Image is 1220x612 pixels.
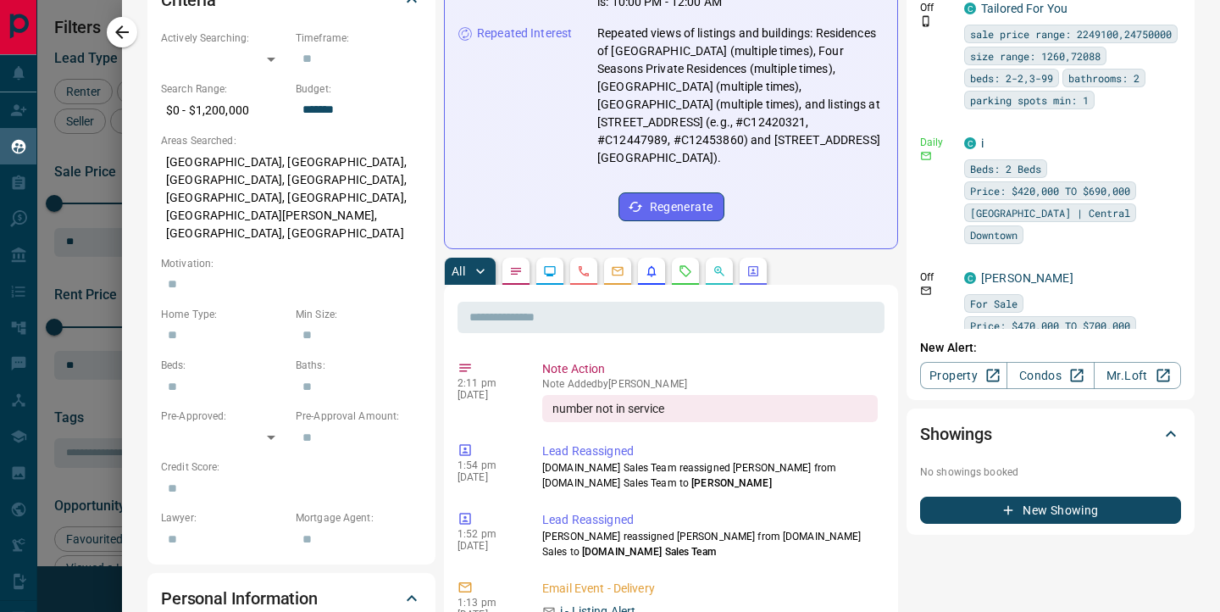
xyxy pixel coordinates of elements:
p: Repeated Interest [477,25,572,42]
p: Repeated views of listings and buildings: Residences of [GEOGRAPHIC_DATA] (multiple times), Four ... [597,25,884,167]
span: size range: 1260,72088 [970,47,1101,64]
a: Condos [1006,362,1094,389]
p: [PERSON_NAME] reassigned [PERSON_NAME] from [DOMAIN_NAME] Sales to [542,529,878,559]
p: New Alert: [920,339,1181,357]
div: condos.ca [964,3,976,14]
p: Credit Score: [161,459,422,475]
div: number not in service [542,395,878,422]
p: 2:11 pm [457,377,517,389]
div: Showings [920,414,1181,454]
p: Note Action [542,360,878,378]
span: [GEOGRAPHIC_DATA] | Central [970,204,1130,221]
p: Baths: [296,358,422,373]
div: condos.ca [964,272,976,284]
p: Timeframe: [296,31,422,46]
span: Price: $420,000 TO $690,000 [970,182,1130,199]
div: condos.ca [964,137,976,149]
p: Lead Reassigned [542,442,878,460]
p: Pre-Approved: [161,409,287,424]
p: [DOMAIN_NAME] Sales Team reassigned [PERSON_NAME] from [DOMAIN_NAME] Sales Team to [542,460,878,491]
p: Home Type: [161,307,287,322]
p: No showings booked [920,465,1181,480]
a: [PERSON_NAME] [981,271,1073,285]
svg: Email [920,150,932,162]
p: Beds: [161,358,287,373]
p: 1:54 pm [457,459,517,471]
p: 1:13 pm [457,597,517,609]
button: New Showing [920,497,1181,524]
span: For Sale [970,295,1018,312]
span: parking spots min: 1 [970,92,1089,108]
p: Lead Reassigned [542,511,878,529]
p: Lawyer: [161,510,287,526]
p: Daily [920,135,954,150]
p: All [452,265,465,277]
svg: Email [920,285,932,297]
p: Search Range: [161,81,287,97]
span: sale price range: 2249100,24750000 [970,25,1172,42]
p: Off [920,270,954,285]
button: Regenerate [618,192,724,221]
p: [DATE] [457,389,517,401]
svg: Agent Actions [746,264,760,278]
svg: Notes [509,264,523,278]
span: beds: 2-2,3-99 [970,70,1053,86]
p: Areas Searched: [161,133,422,148]
span: Price: $470,000 TO $700,000 [970,317,1130,334]
a: Property [920,362,1007,389]
p: Email Event - Delivery [542,580,878,598]
svg: Listing Alerts [645,264,658,278]
p: [DATE] [457,540,517,552]
h2: Personal Information [161,585,318,612]
p: [GEOGRAPHIC_DATA], [GEOGRAPHIC_DATA], [GEOGRAPHIC_DATA], [GEOGRAPHIC_DATA], [GEOGRAPHIC_DATA], [G... [161,148,422,248]
span: Downtown [970,226,1018,243]
a: i [981,136,984,150]
p: Pre-Approval Amount: [296,409,422,424]
a: Tailored For You [981,2,1067,15]
svg: Calls [577,264,591,278]
p: Note Added by [PERSON_NAME] [542,378,878,390]
p: Budget: [296,81,422,97]
svg: Lead Browsing Activity [543,264,557,278]
span: bathrooms: 2 [1068,70,1140,86]
p: $0 - $1,200,000 [161,97,287,125]
p: Actively Searching: [161,31,287,46]
p: 1:52 pm [457,528,517,540]
span: [PERSON_NAME] [691,477,771,489]
a: Mr.Loft [1094,362,1181,389]
p: Mortgage Agent: [296,510,422,526]
p: Motivation: [161,256,422,271]
svg: Emails [611,264,624,278]
span: Beds: 2 Beds [970,160,1041,177]
p: Min Size: [296,307,422,322]
h2: Showings [920,420,992,448]
p: [DATE] [457,471,517,483]
svg: Push Notification Only [920,15,932,27]
svg: Requests [679,264,692,278]
svg: Opportunities [713,264,726,278]
span: [DOMAIN_NAME] Sales Team [582,546,716,558]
